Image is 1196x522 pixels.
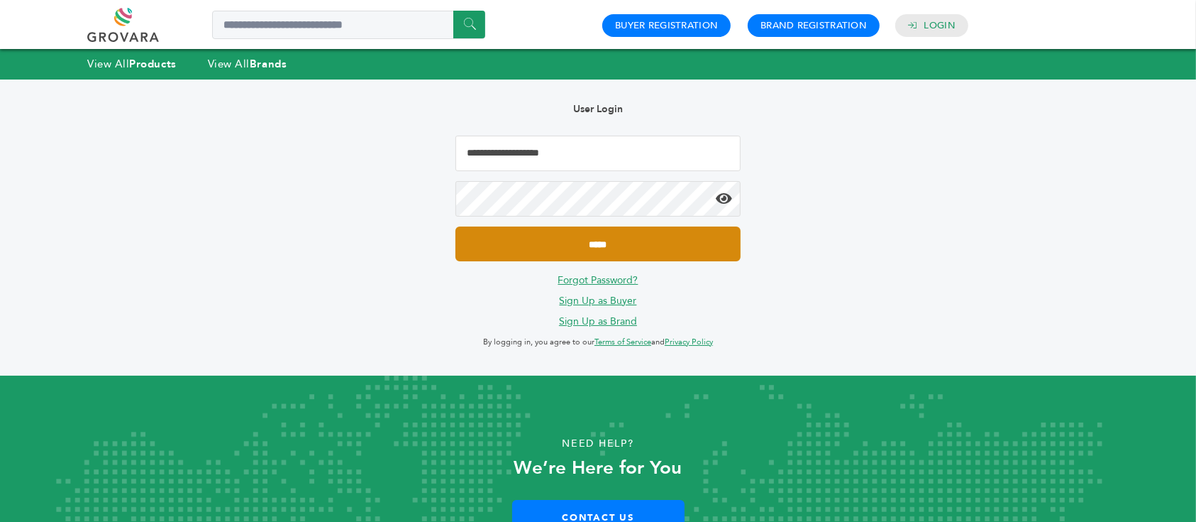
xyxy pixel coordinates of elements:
a: Sign Up as Buyer [560,294,637,308]
a: Sign Up as Brand [559,315,637,328]
a: Terms of Service [594,337,651,347]
a: Privacy Policy [665,337,713,347]
b: User Login [573,102,623,116]
strong: Brands [250,57,287,71]
a: Login [924,19,956,32]
input: Search a product or brand... [212,11,485,39]
strong: We’re Here for You [514,455,682,481]
p: Need Help? [60,433,1136,455]
input: Email Address [455,136,741,171]
p: By logging in, you agree to our and [455,334,741,351]
a: Brand Registration [760,19,867,32]
a: Buyer Registration [615,19,718,32]
a: Forgot Password? [558,273,638,287]
a: View AllProducts [87,57,177,71]
input: Password [455,181,741,217]
a: View AllBrands [208,57,287,71]
strong: Products [129,57,176,71]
